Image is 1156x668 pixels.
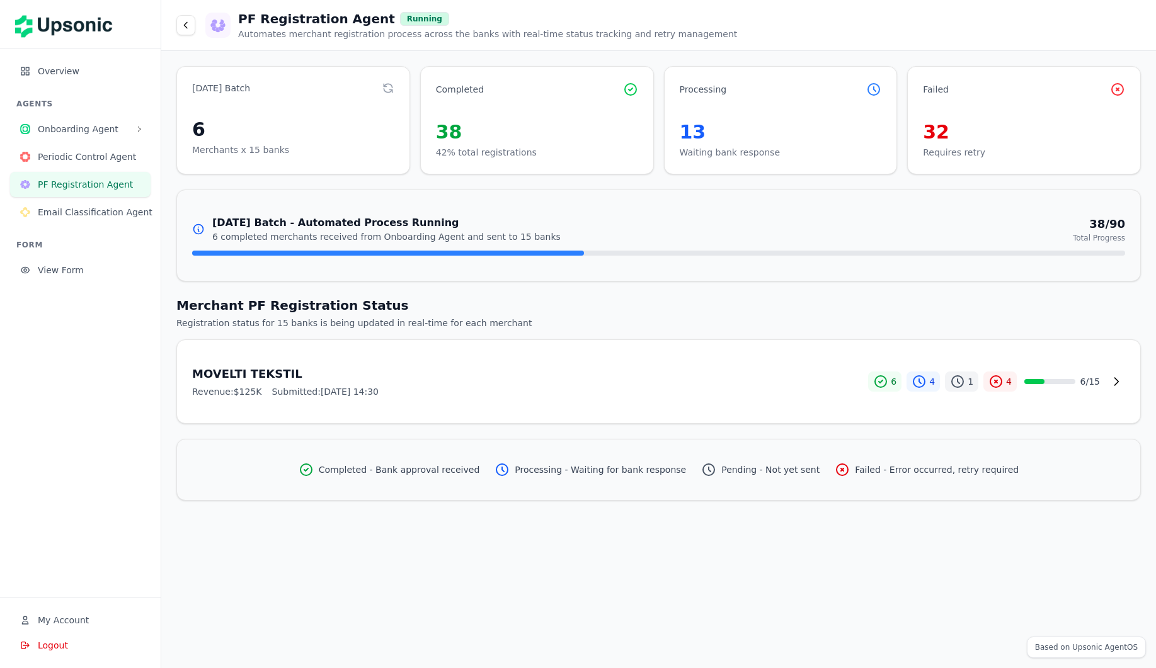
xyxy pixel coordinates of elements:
div: 38 [436,121,638,144]
span: Submitted: [DATE] 14:30 [272,385,379,398]
span: Revenue: $125K [192,385,262,398]
a: Email Classification AgentEmail Classification Agent [10,208,151,220]
div: [DATE] Batch [192,82,250,94]
span: Failed - Error occurred, retry required [855,463,1019,476]
span: 4 [929,375,935,388]
button: PF Registration Agent [10,172,151,197]
div: Processing [680,83,727,96]
p: Waiting bank response [680,146,882,159]
a: PF Registration AgentPF Registration Agent [10,180,151,192]
span: My Account [38,614,89,626]
span: Overview [38,65,140,77]
p: Registration status for 15 banks is being updated in real-time for each merchant [176,317,1141,329]
button: Periodic Control Agent [10,144,151,169]
h3: MOVELTI TEKSTIL [192,365,868,383]
span: 6 [891,375,896,388]
div: 13 [680,121,882,144]
p: Requires retry [923,146,1125,159]
div: 32 [923,121,1125,144]
button: My Account [10,608,151,633]
span: Pending - Not yet sent [721,463,820,476]
button: Logout [10,633,151,658]
img: PF Registration Agent [20,179,30,190]
div: Running [400,12,449,26]
p: 42% total registrations [436,146,638,159]
h1: PF Registration Agent [238,10,395,28]
div: 6 [192,118,394,141]
span: Completed - Bank approval received [319,463,480,476]
a: Periodic Control AgentPeriodic Control Agent [10,152,151,164]
span: Periodic Control Agent [38,150,140,163]
button: Onboarding Agent [10,116,151,142]
h3: FORM [16,240,151,250]
h3: [DATE] Batch - Automated Process Running [212,215,561,230]
img: Upsonic [15,6,121,42]
button: View Form [10,258,151,283]
h2: Merchant PF Registration Status [176,297,1141,314]
a: View Form [10,266,151,278]
span: Processing - Waiting for bank response [515,463,686,476]
span: 1 [968,375,973,388]
div: Completed [436,83,484,96]
div: Failed [923,83,949,96]
div: Total Progress [1073,233,1125,243]
a: My Account [10,616,151,628]
p: Automates merchant registration process across the banks with real-time status tracking and retry... [238,28,737,40]
h3: AGENTS [16,99,151,109]
p: 6 completed merchants received from Onboarding Agent and sent to 15 banks [212,230,561,243]
span: Logout [38,639,68,652]
span: Onboarding Agent [38,123,130,135]
span: View Form [38,264,140,276]
img: Email Classification Agent [20,207,30,217]
span: Email Classification Agent [38,206,152,218]
div: 38/90 [1073,215,1125,233]
button: Email Classification Agent [10,200,151,225]
button: Overview [10,59,151,84]
p: Merchants x 15 banks [192,144,394,156]
span: 4 [1006,375,1012,388]
span: PF Registration Agent [38,178,140,191]
img: Periodic Control Agent [20,152,30,162]
span: 6 / 15 [1080,375,1100,388]
img: Onboarding Agent [20,124,30,134]
a: Overview [10,67,151,79]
